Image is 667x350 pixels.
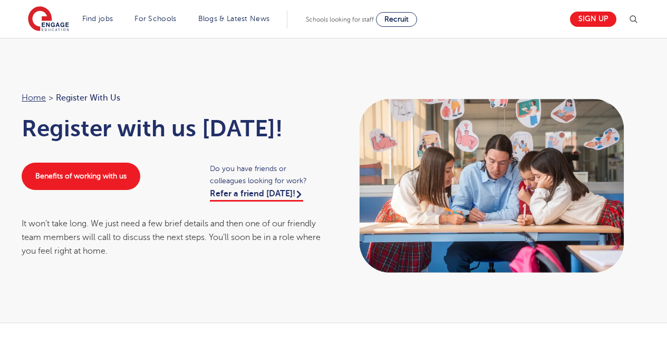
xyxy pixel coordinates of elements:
[22,93,46,103] a: Home
[22,217,323,258] div: It won’t take long. We just need a few brief details and then one of our friendly team members wi...
[210,163,323,187] span: Do you have friends or colleagues looking for work?
[22,163,140,190] a: Benefits of working with us
[306,16,374,23] span: Schools looking for staff
[384,15,409,23] span: Recruit
[56,91,120,105] span: Register with us
[22,91,323,105] nav: breadcrumb
[570,12,616,27] a: Sign up
[198,15,270,23] a: Blogs & Latest News
[376,12,417,27] a: Recruit
[134,15,176,23] a: For Schools
[28,6,69,33] img: Engage Education
[82,15,113,23] a: Find jobs
[210,189,303,202] a: Refer a friend [DATE]!
[22,115,323,142] h1: Register with us [DATE]!
[49,93,53,103] span: >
